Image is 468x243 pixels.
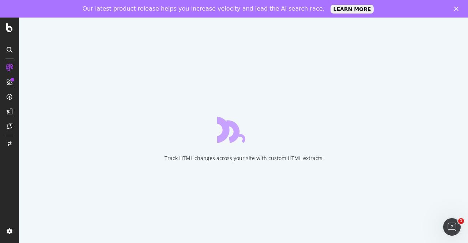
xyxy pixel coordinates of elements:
a: LEARN MORE [331,5,374,14]
div: animation [217,117,270,143]
div: Close [454,7,461,11]
div: Our latest product release helps you increase velocity and lead the AI search race. [83,5,325,12]
div: Track HTML changes across your site with custom HTML extracts [165,155,322,162]
iframe: Intercom live chat [443,218,461,236]
span: 1 [458,218,464,224]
